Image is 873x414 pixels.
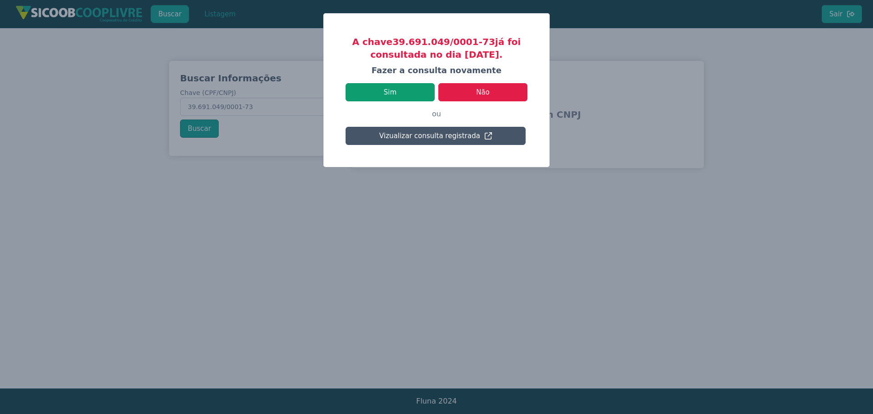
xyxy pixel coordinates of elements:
[346,35,527,61] h3: A chave 39.691.049/0001-73 já foi consultada no dia [DATE].
[346,101,527,127] p: ou
[346,83,435,101] button: Sim
[438,83,527,101] button: Não
[346,127,526,145] button: Vizualizar consulta registrada
[346,65,527,76] h4: Fazer a consulta novamente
